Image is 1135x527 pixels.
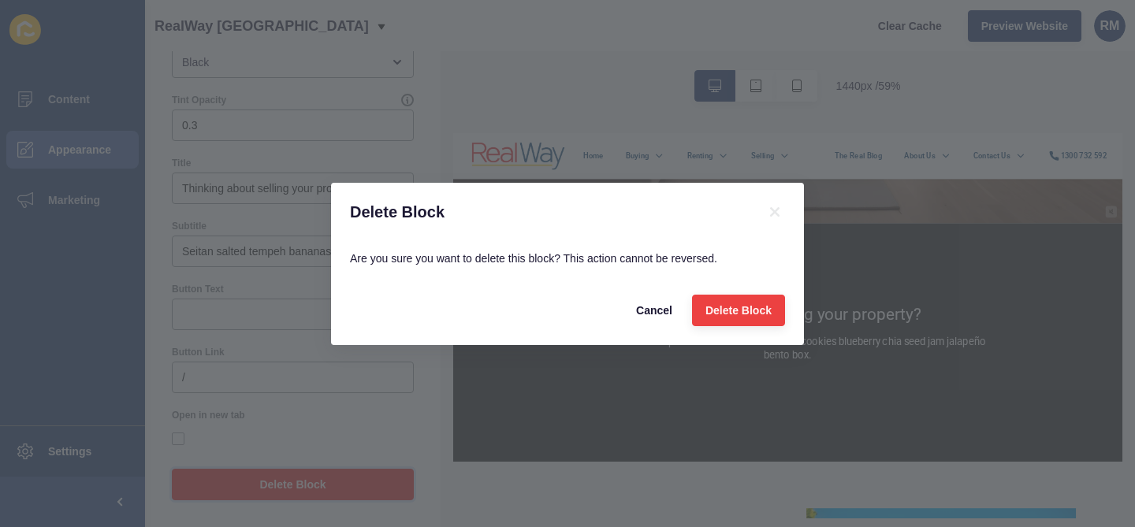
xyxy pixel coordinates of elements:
[692,295,785,326] button: Delete Block
[883,29,945,48] a: Contact Us
[705,302,772,318] span: Delete Block
[341,291,793,343] h2: Thinking about selling your property?
[647,29,728,48] a: The Real Blog
[505,29,545,48] a: Selling
[396,29,441,48] a: Renting
[227,343,908,419] p: Seitan salted tempeh bananas macadamia nut cookies blueberry chia seed jam jalapeño bento box.
[765,29,818,48] a: About Us
[221,29,255,48] a: Home
[350,241,785,276] p: Are you sure you want to delete this block? This action cannot be reversed.
[636,302,672,318] span: Cancel
[6,72,1129,143] div: Scroll
[1030,29,1109,48] div: 1300 732 592
[350,202,746,222] h1: Delete Block
[32,16,189,62] img: RealWay Australia Logo
[293,29,333,48] a: Buying
[623,295,686,326] button: Cancel
[1010,29,1109,48] a: 1300 732 592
